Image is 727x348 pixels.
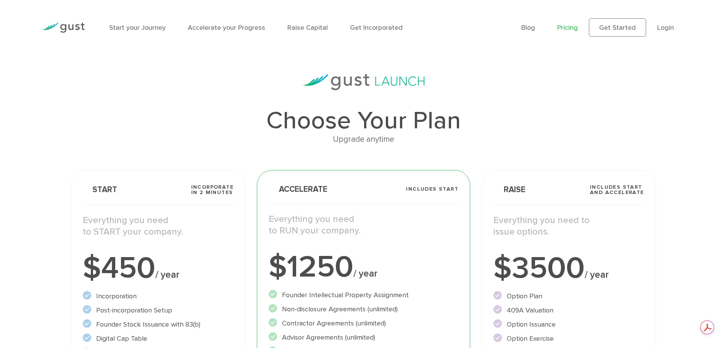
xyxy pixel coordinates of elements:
[109,24,166,32] a: Start your Journey
[71,133,656,146] div: Upgrade anytime
[493,253,644,283] div: $3500
[590,185,644,195] span: Includes START and ACCELERATE
[71,108,656,133] h1: Choose Your Plan
[557,24,578,32] a: Pricing
[269,290,458,300] li: Founder Intellectual Property Assignment
[83,253,234,283] div: $450
[269,252,458,282] div: $1250
[406,186,458,192] span: Includes START
[83,333,234,344] li: Digital Cap Table
[188,24,265,32] a: Accelerate your Progress
[493,333,644,344] li: Option Exercise
[287,24,328,32] a: Raise Capital
[350,24,403,32] a: Get Incorporated
[83,291,234,301] li: Incorporation
[269,332,458,343] li: Advisor Agreements (unlimited)
[191,185,234,195] span: Incorporate in 2 Minutes
[493,291,644,301] li: Option Plan
[269,214,458,236] p: Everything you need to RUN your company.
[303,74,425,90] img: gust-launch-logos.svg
[589,18,646,37] a: Get Started
[493,305,644,316] li: 409A Valuation
[657,24,674,32] a: Login
[585,269,609,280] span: / year
[269,304,458,314] li: Non-disclosure Agreements (unlimited)
[521,24,535,32] a: Blog
[353,268,377,279] span: / year
[493,319,644,330] li: Option Issuance
[269,185,327,193] span: Accelerate
[155,269,179,280] span: / year
[269,318,458,329] li: Contractor Agreements (unlimited)
[493,186,526,194] span: Raise
[83,319,234,330] li: Founder Stock Issuance with 83(b)
[42,23,85,33] img: Gust Logo
[493,215,644,238] p: Everything you need to issue options.
[83,186,117,194] span: Start
[83,305,234,316] li: Post-incorporation Setup
[83,215,234,238] p: Everything you need to START your company.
